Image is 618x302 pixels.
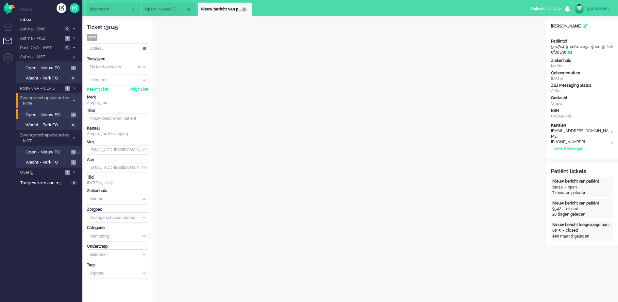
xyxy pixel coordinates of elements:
div: 9542 [552,206,561,212]
div: 5e47e4f9-4e04-4c5a-9ecc-9c2a28f8d635 [546,39,618,55]
span: 1 [71,150,76,155]
div: Merk [87,95,148,100]
span: Open - Nieuw FO [25,65,69,71]
div: - [563,185,568,190]
span: 0 [70,76,76,81]
span: Post-CVA - MST [19,45,62,51]
a: Quick Ticket [70,3,79,13]
div: Martini [551,63,613,69]
span: Zwangerschapsdiabetes - MZH [19,95,70,107]
div: Zorgpad [87,207,148,212]
div: 8195 [552,228,561,233]
li: Admin menu [3,53,18,68]
span: Open - Nieuw FO [25,149,69,155]
span: Overig [19,169,63,176]
div: Kanaal [87,126,148,131]
span: for 02:25 [531,6,557,11]
div: Ziekenhuis [87,188,148,194]
span: Astma - MSZ [19,35,63,42]
span: Open - Nieuw FO [145,7,186,12]
span: 0 [64,45,70,50]
div: x [610,128,613,139]
div: [EMAIL_ADDRESS][DOMAIN_NAME] [551,128,610,139]
span: Online [531,6,542,11]
div: Creëer ticket [57,3,66,13]
a: Wacht - Park FO 0 [19,74,81,81]
span: 1 [71,113,76,117]
div: PatiëntId [551,39,613,44]
li: Dashboard [87,3,141,16]
span: Astma - MST [19,54,70,60]
div: 7 minuten geleden [552,190,612,196]
div: [DATE] [551,76,613,81]
div: Tags [87,262,148,268]
span: Post-CVA - OLVG [19,85,63,92]
div: Tijd [87,175,148,180]
li: Onlinefor 02:25 [527,2,565,16]
div: Assign Group [87,62,148,73]
span: Inbox [20,17,82,23]
div: één maand geleden [552,234,612,239]
li: View [142,3,196,16]
span: Toegewezen aan mij [20,180,69,186]
div: closed [566,228,578,233]
div: Titel [87,108,148,114]
a: Wacht - Park FO 0 [19,121,81,128]
div: + meer toevoegen [551,146,583,151]
div: Close tab [186,7,191,12]
div: Geboortedatum [551,70,613,76]
span: Astma - SMC [19,26,62,32]
div: Actief [551,88,613,94]
a: Open - Nieuw FO 1 [19,148,81,155]
button: Onlinefor 02:25 [527,4,565,13]
span: Wacht - Park FO [25,122,69,128]
a: Open - Nieuw FO 1 [19,111,81,118]
div: [PERSON_NAME] [546,24,618,29]
a: Omnidesk [3,4,15,9]
div: Onderwerp [87,244,148,249]
div: - [561,228,566,233]
body: Rich Text Area. Press ALT-0 for help. [3,3,379,14]
div: Ziekenhuis [551,58,613,63]
div: Assign User [87,75,148,85]
div: Vrouw [551,101,613,107]
div: Nieuw bericht toegevoegd aan gesprek [552,222,612,228]
li: 13045 [198,3,252,16]
span: Wacht - Park FO [25,159,69,166]
span: Wacht - Park FO [25,75,69,81]
div: Ticket 13045 [87,24,148,31]
a: Toegewezen aan mij 0 [19,179,82,186]
img: avatar [575,4,584,14]
img: flow_omnibird.svg [3,3,15,14]
span: 3 [65,86,70,91]
span: 0 [64,27,70,31]
div: Zorg bij jou Messaging [87,131,148,137]
div: Zorg bij jou [87,100,148,106]
span: 1 [71,160,76,165]
span: Nieuw bericht van patiënt [201,7,242,12]
div: Kanalen [551,123,613,128]
span: dashboard [90,7,130,12]
div: open [87,34,97,41]
div: Nieuw bericht van patiënt [552,179,612,184]
a: gvandekempe [573,4,611,14]
div: open [568,185,577,190]
div: 20 dagen geleden [552,212,612,217]
div: [PHONE_NUMBER] [551,139,610,146]
div: Close tab [130,7,136,12]
a: Inbox [19,16,82,23]
div: x [610,139,613,146]
div: BSN [551,108,613,114]
span: 0 [70,123,76,128]
div: Van [87,139,148,145]
a: Open - Nieuw FO 1 [19,64,81,71]
div: 036040903 [551,114,613,119]
div: closed [566,206,578,212]
div: Close tab [242,7,247,12]
div: Categorie [87,225,148,231]
span: 0 [71,181,77,186]
li: Tickets menu [3,38,18,52]
div: 13045 [552,185,563,190]
span: Zwangerschapsdiabetes - MST [19,132,70,144]
span: 1 [71,66,76,71]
